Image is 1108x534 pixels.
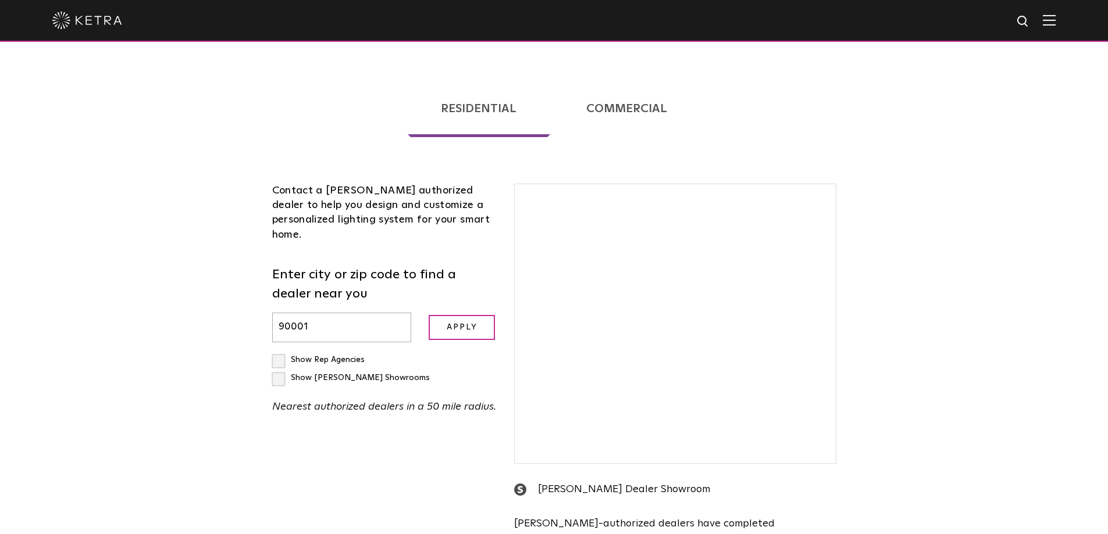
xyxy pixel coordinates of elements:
img: showroom_icon.png [514,483,526,496]
input: Apply [429,315,495,340]
label: Show [PERSON_NAME] Showrooms [272,374,430,382]
div: Contact a [PERSON_NAME] authorized dealer to help you design and customize a personalized lightin... [272,184,497,242]
input: Enter city or zip code [272,313,412,342]
div: [PERSON_NAME] Dealer Showroom [514,481,836,498]
label: Show Rep Agencies [272,356,365,364]
a: Residential [408,80,550,137]
p: Nearest authorized dealers in a 50 mile radius. [272,399,497,415]
label: Enter city or zip code to find a dealer near you [272,266,497,304]
a: Commercial [553,80,700,137]
img: Hamburger%20Nav.svg [1043,15,1056,26]
img: search icon [1016,15,1031,29]
img: ketra-logo-2019-white [52,12,122,29]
